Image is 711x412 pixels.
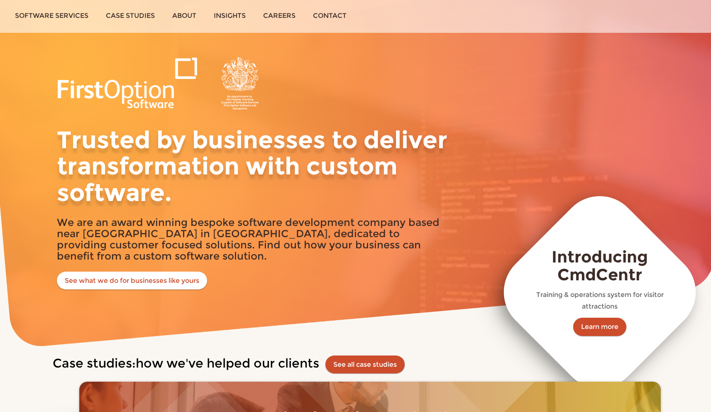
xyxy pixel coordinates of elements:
h3: Introducing CmdCentr [527,248,673,284]
span: how we've helped our clients [136,356,319,371]
a: See what we do for businesses like yours [57,272,207,290]
a: Learn more [573,318,626,336]
p: Training & operations system for visitor attractions [527,289,673,312]
img: logowarrantside.png [57,57,264,110]
h1: Trusted by businesses to deliver transformation with custom software. [57,127,451,206]
button: See all case studies [325,356,405,374]
a: See all case studies [333,360,397,368]
h2: We are an award winning bespoke software development company based near [GEOGRAPHIC_DATA] in [GEO... [57,217,451,262]
span: Case studies: [53,356,136,371]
